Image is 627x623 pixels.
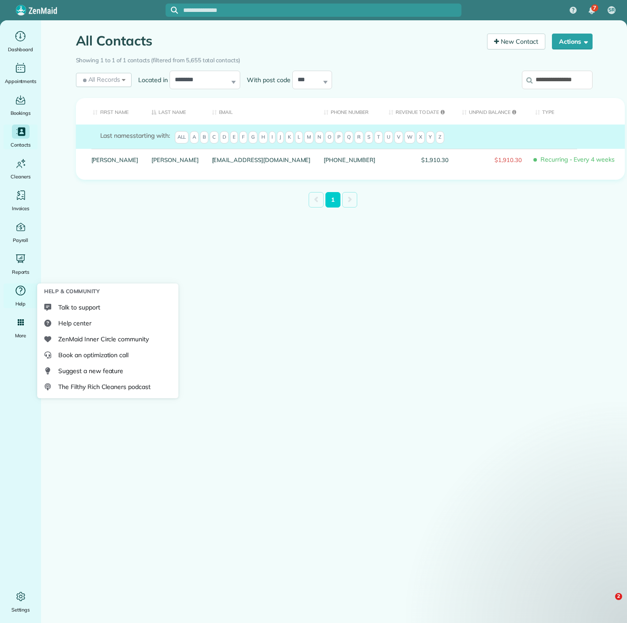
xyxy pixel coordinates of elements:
button: Focus search [166,7,178,14]
span: Y [426,131,434,143]
span: S [365,131,373,143]
span: Book an optimization call [58,351,128,359]
span: Appointments [5,77,37,86]
a: Dashboard [4,29,38,54]
a: New Contact [487,34,545,49]
span: Settings [11,605,30,614]
span: N [315,131,324,143]
th: Phone number: activate to sort column ascending [317,98,381,125]
span: X [416,131,425,143]
div: 7 unread notifications [582,1,601,20]
a: Appointments [4,61,38,86]
span: All [175,131,189,143]
a: 1 [325,192,340,208]
span: F [239,131,247,143]
span: W [404,131,415,143]
span: J [277,131,284,143]
span: D [220,131,229,143]
th: Unpaid Balance: activate to sort column ascending [455,98,529,125]
span: O [325,131,334,143]
span: Bookings [11,109,31,117]
span: Z [436,131,444,143]
span: R [355,131,363,143]
a: Contacts [4,125,38,149]
span: I [269,131,276,143]
a: [PERSON_NAME] [91,157,139,163]
span: SR [608,7,615,14]
span: 7 [593,4,596,11]
span: U [384,131,393,143]
span: The Filthy Rich Cleaners podcast [58,382,151,391]
button: Actions [552,34,593,49]
a: Book an optimization call [41,347,175,363]
a: [PERSON_NAME] [151,157,199,163]
a: Payroll [4,220,38,245]
span: Invoices [12,204,30,213]
span: $1,910.30 [462,157,522,163]
span: Suggest a new feature [58,366,123,375]
th: Email: activate to sort column ascending [205,98,317,125]
a: Bookings [4,93,38,117]
a: Cleaners [4,156,38,181]
a: Reports [4,252,38,276]
span: Last names [100,132,133,140]
span: Help [15,299,26,308]
span: Help center [58,319,91,328]
span: More [15,331,26,340]
span: K [285,131,294,143]
span: Payroll [13,236,29,245]
a: Suggest a new feature [41,363,175,379]
span: ZenMaid Inner Circle community [58,335,149,344]
th: First Name: activate to sort column ascending [76,98,145,125]
span: P [335,131,343,143]
span: H [259,131,268,143]
span: C [210,131,219,143]
svg: Focus search [171,7,178,14]
th: Type: activate to sort column ascending [529,98,625,125]
span: Q [344,131,353,143]
label: With post code [240,76,292,84]
a: ZenMaid Inner Circle community [41,331,175,347]
a: Help center [41,315,175,331]
span: M [304,131,313,143]
span: Dashboard [8,45,33,54]
span: Help & Community [44,287,100,296]
label: starting with: [100,131,170,140]
span: 2 [615,593,622,600]
a: The Filthy Rich Cleaners podcast [41,379,175,395]
div: [EMAIL_ADDRESS][DOMAIN_NAME] [205,149,317,171]
span: A [190,131,199,143]
span: Talk to support [58,303,100,312]
th: Last Name: activate to sort column descending [145,98,205,125]
span: Cleaners [11,172,30,181]
span: $1,910.30 [389,157,449,163]
div: Showing 1 to 1 of 1 contacts (filtered from 5,655 total contacts) [76,53,593,65]
span: E [230,131,238,143]
span: V [394,131,403,143]
a: Invoices [4,188,38,213]
div: [PHONE_NUMBER] [317,149,381,171]
span: Recurring - Every 4 weeks [535,152,618,167]
th: Revenue to Date: activate to sort column ascending [382,98,455,125]
span: T [374,131,383,143]
span: Contacts [11,140,30,149]
span: All Records [81,75,121,84]
iframe: Intercom live chat [597,593,618,614]
span: B [200,131,208,143]
span: G [249,131,257,143]
span: L [295,131,303,143]
span: Reports [12,268,30,276]
label: Located in [132,76,170,84]
h1: All Contacts [76,34,481,48]
a: Help [4,283,38,308]
a: Settings [4,589,38,614]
